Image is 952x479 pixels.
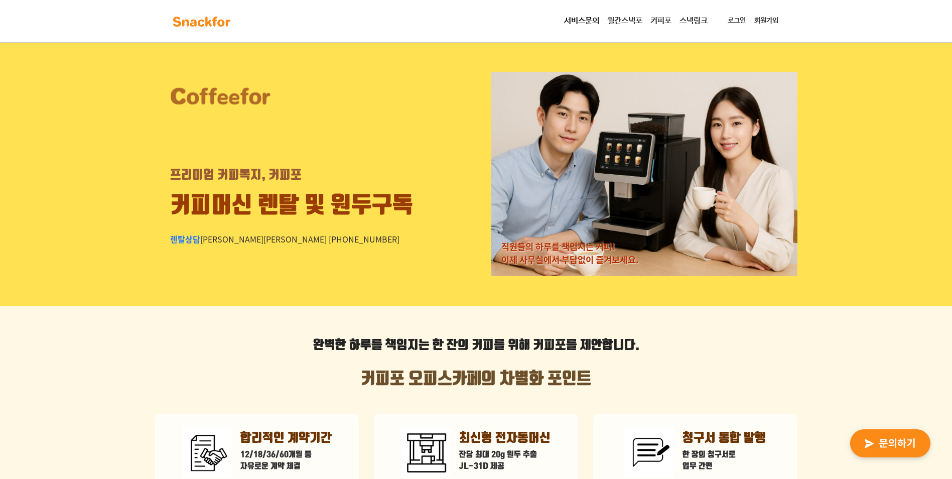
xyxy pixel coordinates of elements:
a: 커피포 [646,11,675,31]
p: 최신형 전자동머신 [459,429,551,447]
p: 청구서 통합 발행 [683,429,766,447]
img: 렌탈 모델 사진 [491,72,797,276]
p: 합리적인 계약기간 [240,429,332,447]
p: 12/18/36/60개월 등 자유로운 계약 체결 [240,449,332,472]
div: 프리미엄 커피복지, 커피포 [170,166,302,184]
span: 렌탈상담 [170,233,200,245]
a: 회원가입 [750,12,782,30]
p: 를 위해 커피포를 제안합니다. [155,336,797,354]
h2: 커피포 오피스카페의 차별화 포인트 [155,370,797,389]
img: 계약기간 [182,427,232,477]
img: 전자동머신 [401,427,451,477]
div: 직원들의 하루를 책임지는 커피! 이제 사무실에서 부담없이 즐겨보세요. [501,240,639,267]
div: [PERSON_NAME][PERSON_NAME] [PHONE_NUMBER] [170,233,399,245]
strong: 완벽한 하루를 책임지는 한 잔의 커피 [313,338,494,353]
a: 월간스낵포 [603,11,646,31]
img: 통합청구 [624,427,674,477]
a: 서비스문의 [560,11,603,31]
p: 한 장의 청구서로 업무 간편 [683,449,766,472]
p: 잔당 최대 20g 원두 추출 JL-31D 제공 [459,449,551,472]
img: 커피포 로고 [170,86,270,105]
a: 로그인 [724,12,750,30]
a: 스낵링크 [675,11,712,31]
img: background-main-color.svg [170,14,233,30]
div: 커피머신 렌탈 및 원두구독 [170,189,413,223]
